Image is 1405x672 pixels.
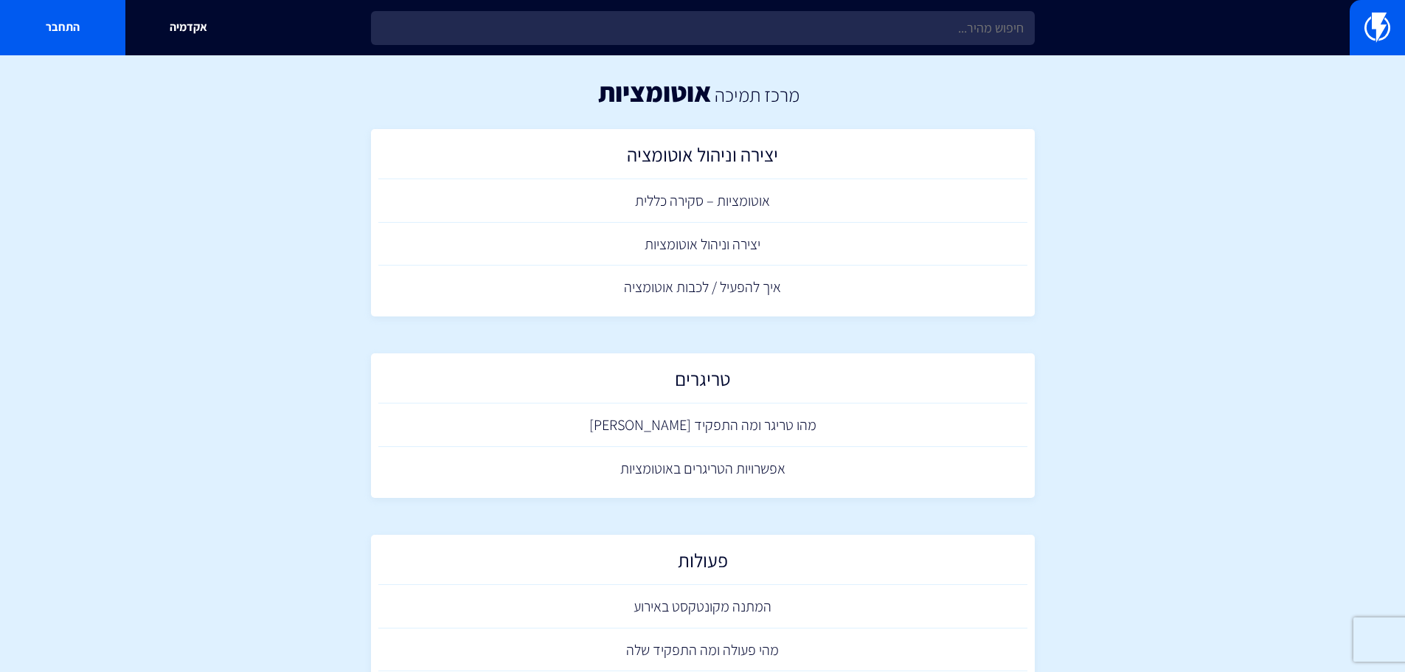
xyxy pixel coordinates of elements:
[378,361,1027,404] a: טריגרים
[378,403,1027,447] a: מהו טריגר ומה התפקיד [PERSON_NAME]
[386,550,1020,578] h2: פעולות
[378,136,1027,180] a: יצירה וניהול אוטומציה
[386,144,1020,173] h2: יצירה וניהול אוטומציה
[378,447,1027,491] a: אפשרויות הטריגרים באוטומציות
[378,585,1027,628] a: המתנה מקונטקסט באירוע
[378,179,1027,223] a: אוטומציות – סקירה כללית
[715,82,799,107] a: מרכז תמיכה
[371,11,1035,45] input: חיפוש מהיר...
[378,628,1027,672] a: מהי פעולה ומה התפקיד שלה
[378,266,1027,309] a: איך להפעיל / לכבות אוטומציה
[378,223,1027,266] a: יצירה וניהול אוטומציות
[386,368,1020,397] h2: טריגרים
[598,77,711,107] h1: אוטומציות
[378,542,1027,586] a: פעולות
